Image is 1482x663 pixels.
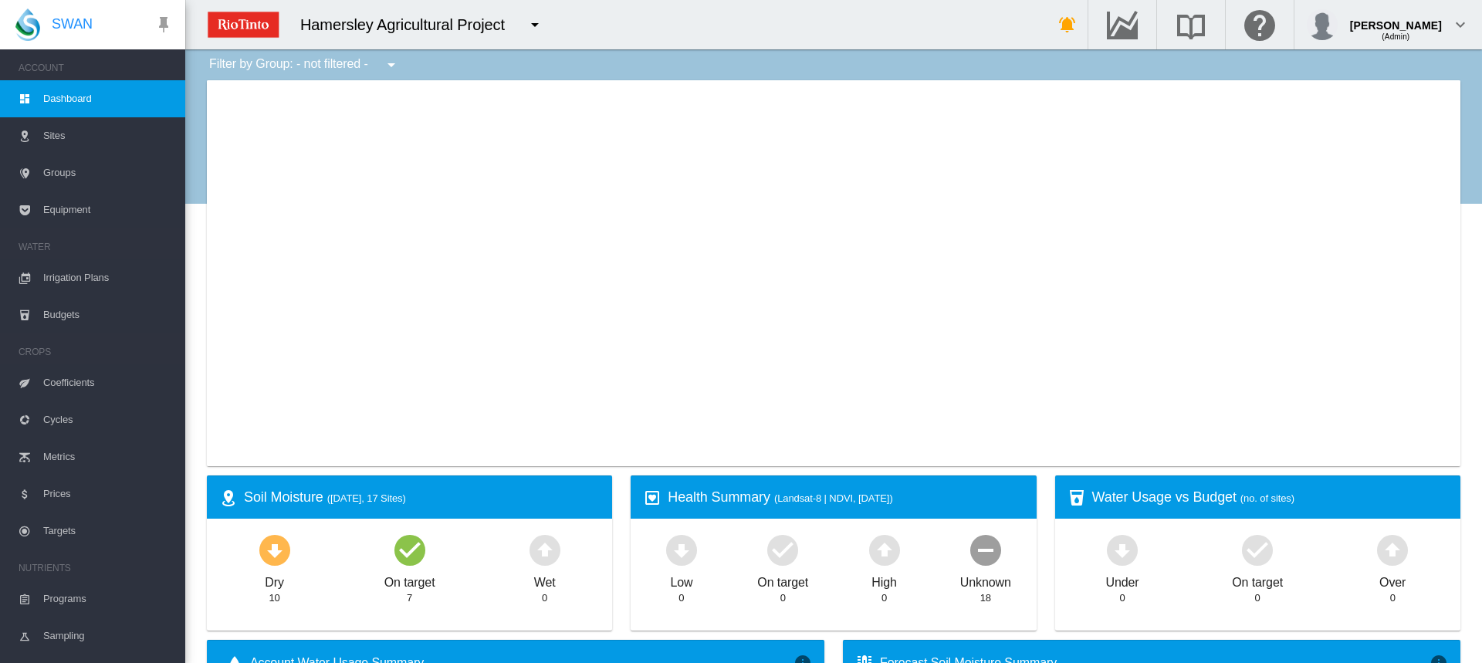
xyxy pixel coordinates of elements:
[1232,568,1283,591] div: On target
[43,617,173,655] span: Sampling
[52,15,93,34] span: SWAN
[668,488,1024,507] div: Health Summary
[43,296,173,333] span: Budgets
[1379,568,1406,591] div: Over
[871,568,897,591] div: High
[1307,9,1338,40] img: profile.jpg
[663,531,700,568] md-icon: icon-arrow-down-bold-circle
[201,5,285,44] img: ZPXdBAAAAAElFTkSuQmCC
[19,56,173,80] span: ACCOUNT
[219,489,238,507] md-icon: icon-map-marker-radius
[407,591,412,605] div: 7
[1172,15,1210,34] md-icon: Search the knowledge base
[19,556,173,580] span: NUTRIENTS
[780,591,786,605] div: 0
[1119,591,1125,605] div: 0
[15,8,40,41] img: SWAN-Landscape-Logo-Colour-drop.png
[43,364,173,401] span: Coefficients
[757,568,808,591] div: On target
[43,475,173,512] span: Prices
[534,568,556,591] div: Wet
[1240,492,1294,504] span: (no. of sites)
[1451,15,1470,34] md-icon: icon-chevron-down
[1382,32,1409,41] span: (Admin)
[327,492,406,504] span: ([DATE], 17 Sites)
[269,591,279,605] div: 10
[1058,15,1077,34] md-icon: icon-bell-ring
[980,591,991,605] div: 18
[384,568,435,591] div: On target
[1068,489,1086,507] md-icon: icon-cup-water
[43,117,173,154] span: Sites
[519,9,550,40] button: icon-menu-down
[526,531,563,568] md-icon: icon-arrow-up-bold-circle
[300,14,519,36] div: Hamersley Agricultural Project
[774,492,893,504] span: (Landsat-8 | NDVI, [DATE])
[643,489,661,507] md-icon: icon-heart-box-outline
[198,49,411,80] div: Filter by Group: - not filtered -
[154,15,173,34] md-icon: icon-pin
[967,531,1004,568] md-icon: icon-minus-circle
[265,568,284,591] div: Dry
[43,438,173,475] span: Metrics
[1374,531,1411,568] md-icon: icon-arrow-up-bold-circle
[678,591,684,605] div: 0
[43,154,173,191] span: Groups
[391,531,428,568] md-icon: icon-checkbox-marked-circle
[542,591,547,605] div: 0
[1390,591,1396,605] div: 0
[1106,568,1139,591] div: Under
[1255,591,1260,605] div: 0
[1241,15,1278,34] md-icon: Click here for help
[256,531,293,568] md-icon: icon-arrow-down-bold-circle
[19,340,173,364] span: CROPS
[43,580,173,617] span: Programs
[960,568,1011,591] div: Unknown
[43,259,173,296] span: Irrigation Plans
[43,191,173,228] span: Equipment
[376,49,407,80] button: icon-menu-down
[1350,12,1442,27] div: [PERSON_NAME]
[43,80,173,117] span: Dashboard
[1104,531,1141,568] md-icon: icon-arrow-down-bold-circle
[1239,531,1276,568] md-icon: icon-checkbox-marked-circle
[43,512,173,550] span: Targets
[382,56,401,74] md-icon: icon-menu-down
[1052,9,1083,40] button: icon-bell-ring
[881,591,887,605] div: 0
[526,15,544,34] md-icon: icon-menu-down
[19,235,173,259] span: WATER
[43,401,173,438] span: Cycles
[244,488,600,507] div: Soil Moisture
[670,568,692,591] div: Low
[1092,488,1448,507] div: Water Usage vs Budget
[866,531,903,568] md-icon: icon-arrow-up-bold-circle
[764,531,801,568] md-icon: icon-checkbox-marked-circle
[1104,15,1141,34] md-icon: Go to the Data Hub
